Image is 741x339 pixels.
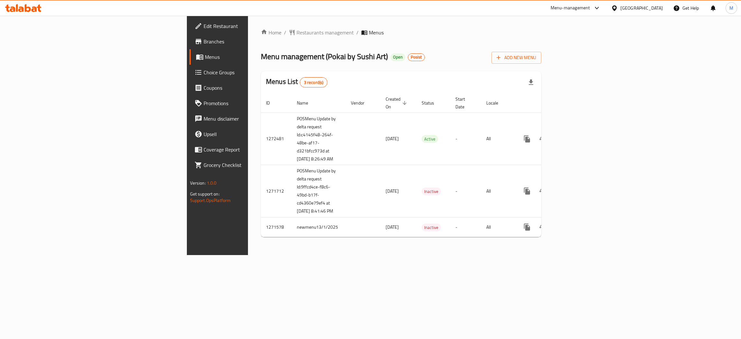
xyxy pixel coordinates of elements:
td: - [450,165,481,217]
a: Coverage Report [189,142,311,157]
span: Menu disclaimer [204,115,306,123]
h2: Menus List [266,77,327,87]
span: Choice Groups [204,69,306,76]
span: Branches [204,38,306,45]
button: more [519,131,535,147]
span: Coupons [204,84,306,92]
span: [DATE] [386,223,399,231]
span: Promotions [204,99,306,107]
td: All [481,113,514,165]
span: 3 record(s) [300,79,327,86]
span: [DATE] [386,134,399,143]
span: M [729,5,733,12]
span: Name [297,99,316,107]
span: Menus [369,29,384,36]
li: / [356,29,359,36]
span: Start Date [455,95,473,111]
div: [GEOGRAPHIC_DATA] [620,5,663,12]
td: POSMenu Update by delta request Id:c4145f48-264f-48be-af17-d321bfcc973d at [DATE] 8:26:49 AM [292,113,346,165]
td: All [481,165,514,217]
span: Created On [386,95,409,111]
a: Support.OpsPlatform [190,196,231,205]
span: Coverage Report [204,146,306,153]
button: more [519,219,535,235]
nav: breadcrumb [261,29,541,36]
div: Export file [523,75,539,90]
td: All [481,217,514,237]
span: Locale [486,99,507,107]
span: Menu management ( Pokai by Sushi Art ) [261,49,388,64]
span: Vendor [351,99,373,107]
th: Actions [514,93,586,113]
span: Active [422,135,438,143]
td: - [450,217,481,237]
span: Status [422,99,443,107]
span: [DATE] [386,187,399,195]
a: Edit Restaurant [189,18,311,34]
span: Edit Restaurant [204,22,306,30]
span: Add New Menu [497,54,536,62]
span: Inactive [422,188,441,195]
a: Menus [189,49,311,65]
span: Menus [205,53,306,61]
span: Posist [408,54,425,60]
a: Choice Groups [189,65,311,80]
a: Branches [189,34,311,49]
table: enhanced table [261,93,586,237]
span: 1.0.0 [207,179,217,187]
span: ID [266,99,278,107]
a: Restaurants management [289,29,354,36]
button: Change Status [535,183,550,199]
span: Upsell [204,130,306,138]
button: Change Status [535,219,550,235]
span: Grocery Checklist [204,161,306,169]
a: Upsell [189,126,311,142]
span: Version: [190,179,206,187]
span: Restaurants management [297,29,354,36]
a: Menu disclaimer [189,111,311,126]
span: Get support on: [190,190,220,198]
div: Open [390,53,405,61]
div: Inactive [422,188,441,195]
a: Coupons [189,80,311,96]
span: Open [390,54,405,60]
a: Grocery Checklist [189,157,311,173]
td: newmenu13/1/2025 [292,217,346,237]
span: Inactive [422,224,441,231]
td: POSMenu Update by delta request Id:9ffcd4ce-f8c6-49bd-b17f-cd4360e79ef4 at [DATE] 8:41:46 PM [292,165,346,217]
button: Change Status [535,131,550,147]
a: Promotions [189,96,311,111]
button: Add New Menu [491,52,541,64]
div: Total records count [300,77,328,87]
td: - [450,113,481,165]
div: Menu-management [551,4,590,12]
div: Inactive [422,224,441,231]
button: more [519,183,535,199]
